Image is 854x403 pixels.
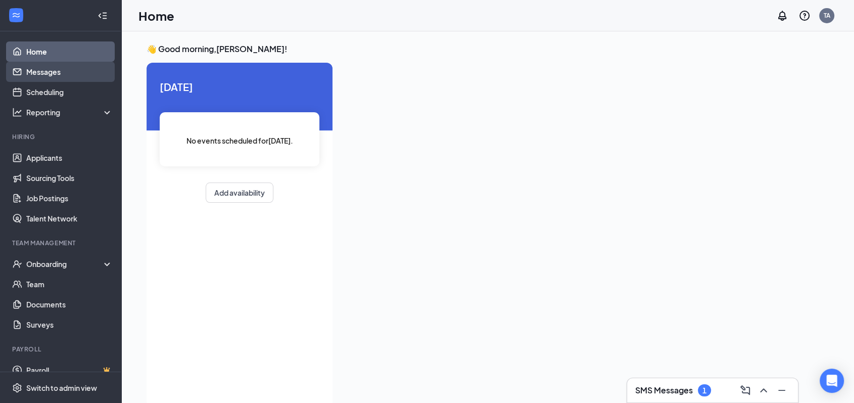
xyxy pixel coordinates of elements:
a: Surveys [26,315,113,335]
svg: ComposeMessage [739,384,751,396]
svg: QuestionInfo [798,10,811,22]
svg: WorkstreamLogo [11,10,21,20]
svg: Collapse [98,11,108,21]
a: Home [26,41,113,62]
h1: Home [138,7,174,24]
a: Sourcing Tools [26,168,113,188]
div: 1 [702,386,706,395]
h3: SMS Messages [635,385,693,396]
a: Job Postings [26,188,113,208]
div: Payroll [12,345,111,353]
a: Talent Network [26,208,113,229]
div: Onboarding [26,259,104,269]
div: Switch to admin view [26,383,97,393]
button: ChevronUp [755,382,772,398]
svg: Notifications [776,10,788,22]
div: Team Management [12,239,111,247]
a: Team [26,274,113,294]
div: Open Intercom Messenger [820,369,844,393]
button: Minimize [774,382,790,398]
svg: Settings [12,383,22,393]
h3: 👋 Good morning, [PERSON_NAME] ! [147,43,829,55]
svg: Analysis [12,107,22,117]
button: ComposeMessage [737,382,753,398]
button: Add availability [206,183,273,203]
div: Reporting [26,107,113,117]
a: Scheduling [26,82,113,102]
svg: ChevronUp [757,384,770,396]
svg: UserCheck [12,259,22,269]
span: [DATE] [160,79,319,95]
a: Messages [26,62,113,82]
div: Hiring [12,132,111,141]
div: TA [824,11,830,20]
a: Documents [26,294,113,315]
a: PayrollCrown [26,360,113,380]
a: Applicants [26,148,113,168]
svg: Minimize [776,384,788,396]
span: No events scheduled for [DATE] . [186,135,293,146]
